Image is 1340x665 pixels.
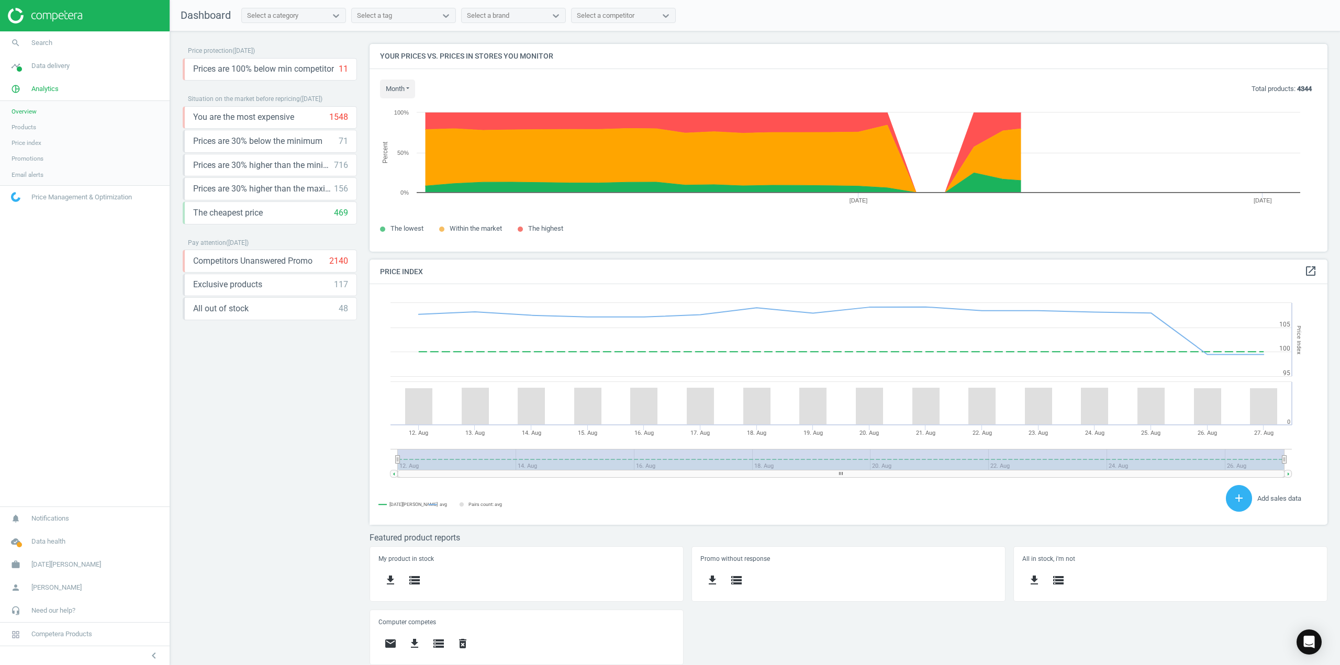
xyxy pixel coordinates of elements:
span: Prices are 100% below min competitor [193,63,334,75]
tspan: 24. Aug [1085,430,1104,436]
text: 95 [1283,369,1290,377]
i: add [1233,492,1245,504]
div: 48 [339,303,348,314]
div: Select a tag [357,11,392,20]
button: storage [724,568,749,593]
span: Overview [12,107,37,116]
span: Price protection [188,47,232,54]
span: Dashboard [181,9,231,21]
span: [DATE][PERSON_NAME] [31,560,101,569]
tspan: [DATE][PERSON_NAME] [389,502,438,507]
img: ajHJNr6hYgQAAAAASUVORK5CYII= [8,8,82,24]
div: Select a brand [467,11,509,20]
i: notifications [6,509,26,528]
img: wGWNvw8QSZomAAAAABJRU5ErkJggg== [11,192,20,202]
h4: Price Index [370,260,1327,284]
div: Select a category [247,11,298,20]
tspan: 17. Aug [690,430,710,436]
div: 2140 [329,255,348,267]
tspan: 19. Aug [803,430,823,436]
span: All out of stock [193,303,249,314]
tspan: 25. Aug [1141,430,1160,436]
span: Competitors Unanswered Promo [193,255,312,267]
i: get_app [1028,574,1041,587]
button: storage [427,632,451,656]
i: search [6,33,26,53]
tspan: 20. Aug [859,430,879,436]
div: 1548 [329,111,348,123]
i: timeline [6,56,26,76]
span: The lowest [390,224,423,232]
h5: Computer competes [378,618,674,626]
div: 117 [334,279,348,290]
span: Products [12,123,36,131]
div: 716 [334,160,348,171]
span: Within the market [450,224,502,232]
tspan: 22. Aug [973,430,992,436]
i: work [6,555,26,574]
span: Data health [31,537,65,546]
i: open_in_new [1304,265,1317,277]
button: email [378,632,403,656]
i: storage [730,574,743,587]
tspan: Pairs count: avg [468,502,502,507]
span: ( [DATE] ) [226,239,249,246]
span: ( [DATE] ) [232,47,255,54]
button: get_app [403,632,427,656]
span: [PERSON_NAME] [31,583,82,592]
div: 469 [334,207,348,219]
i: pie_chart_outlined [6,79,26,99]
span: The highest [528,224,563,232]
i: get_app [706,574,719,587]
text: 0 [1287,419,1290,425]
button: month [380,80,415,98]
button: delete_forever [451,632,475,656]
i: cloud_done [6,532,26,551]
span: Situation on the market before repricing [188,95,300,103]
h5: My product in stock [378,555,674,562]
a: open_in_new [1304,265,1317,278]
span: Email alerts [12,171,43,179]
i: get_app [408,637,421,650]
tspan: [DATE] [850,197,868,204]
text: 100 [1279,345,1290,352]
text: 50% [397,150,409,156]
i: email [384,637,397,650]
div: 156 [334,183,348,195]
i: storage [1052,574,1065,587]
h3: Featured product reports [370,533,1327,543]
p: Total products: [1252,84,1312,94]
h4: Your prices vs. prices in stores you monitor [370,44,1327,69]
span: Prices are 30% below the minimum [193,136,322,147]
text: 0% [400,189,409,196]
h5: All in stock, i'm not [1022,555,1318,562]
button: storage [403,568,427,593]
span: You are the most expensive [193,111,294,123]
div: 11 [339,63,348,75]
tspan: 16. Aug [634,430,654,436]
tspan: 23. Aug [1029,430,1048,436]
button: get_app [378,568,403,593]
span: Add sales data [1257,494,1301,502]
i: chevron_left [148,649,160,662]
tspan: Percent [382,141,389,163]
div: Select a competitor [577,11,634,20]
button: get_app [700,568,724,593]
h5: Promo without response [700,555,996,562]
span: Exclusive products [193,279,262,290]
button: add [1226,485,1252,512]
i: person [6,578,26,598]
span: Promotions [12,154,43,163]
tspan: 18. Aug [747,430,766,436]
div: Open Intercom Messenger [1297,629,1322,655]
i: storage [408,574,421,587]
span: Analytics [31,84,59,94]
tspan: 26. Aug [1198,430,1217,436]
span: The cheapest price [193,207,263,219]
tspan: avg [440,502,447,507]
i: storage [432,637,445,650]
span: Prices are 30% higher than the maximal [193,183,334,195]
i: headset_mic [6,601,26,621]
span: Notifications [31,514,69,523]
span: Price Management & Optimization [31,193,132,202]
